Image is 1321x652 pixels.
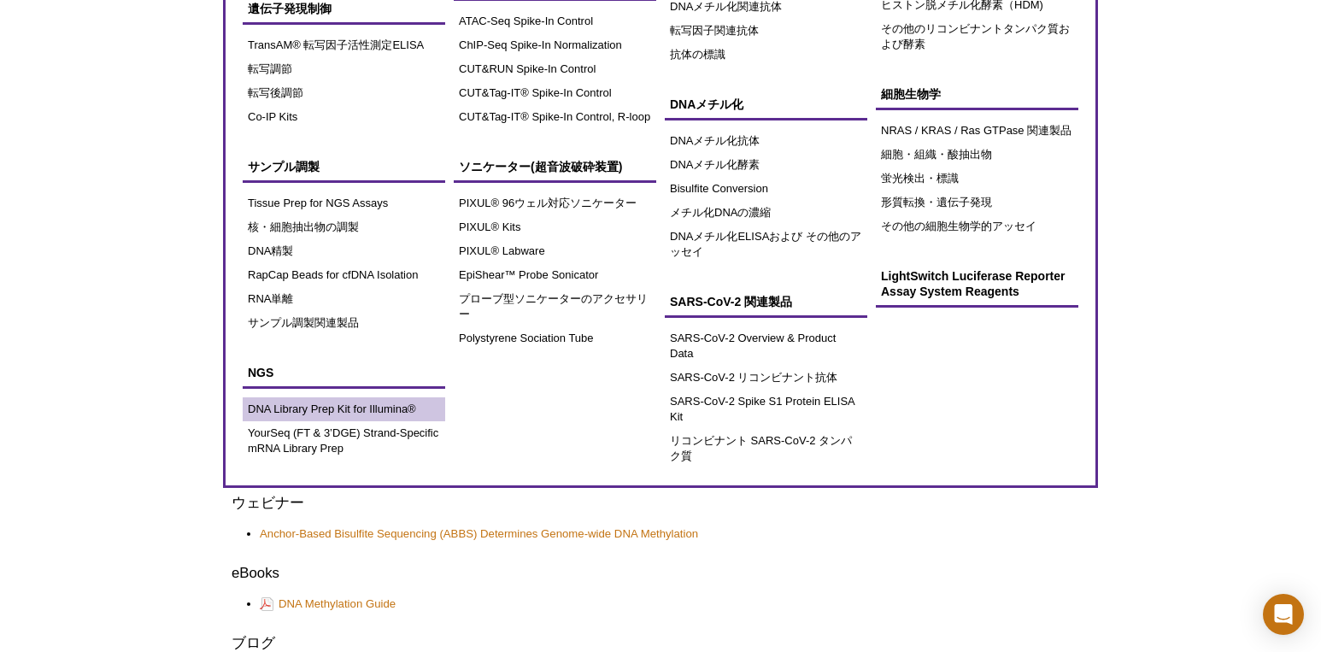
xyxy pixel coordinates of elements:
a: 形質転換・遺伝子発現 [876,191,1078,214]
a: 細胞・組織・酸抽出物 [876,143,1078,167]
a: サンプル調製 [243,150,445,183]
a: SARS-CoV-2 Overview & Product Data [665,326,867,366]
a: PIXUL® Labware [454,239,656,263]
a: LightSwitch Luciferase Reporter Assay System Reagents [876,260,1078,308]
a: NRAS / KRAS / Ras GTPase 関連製品 [876,119,1078,143]
a: Co-IP Kits [243,105,445,129]
a: Bisulfite Conversion [665,177,867,201]
a: その他の細胞生物学的アッセイ [876,214,1078,238]
a: 転写調節 [243,57,445,81]
a: DNAメチル化ELISAおよび その他のアッセイ [665,225,867,264]
a: 細胞生物学 [876,78,1078,110]
a: Anchor-Based Bisulfite Sequencing (ABBS) Determines Genome-wide DNA Methylation [260,526,698,542]
a: DNAメチル化 [665,88,867,120]
h2: eBooks [232,563,1089,584]
a: 蛍光検出・標識 [876,167,1078,191]
div: Open Intercom Messenger [1263,594,1304,635]
span: 遺伝子発現制御 [248,2,332,15]
a: NGS [243,356,445,389]
a: 転写後調節 [243,81,445,105]
a: ソニケーター(超音波破砕装置) [454,150,656,183]
span: サンプル調製 [248,160,320,173]
a: DNA精製 [243,239,445,263]
a: RapCap Beads for cfDNA Isolation [243,263,445,287]
a: DNAメチル化抗体 [665,129,867,153]
a: DNA Methylation Guide [260,595,396,614]
a: YourSeq (FT & 3’DGE) Strand-Specific mRNA Library Prep [243,421,445,461]
a: 抗体の標識 [665,43,867,67]
a: SARS-CoV-2 Spike S1 Protein ELISA Kit [665,390,867,429]
span: SARS-CoV-2 関連製品 [670,295,792,308]
a: ChIP-Seq Spike-In Normalization [454,33,656,57]
a: TransAM® 転写因子活性測定ELISA [243,33,445,57]
a: その他のリコンビナントタンパク質および酵素 [876,17,1078,56]
a: Polystyrene Sociation Tube [454,326,656,350]
a: EpiShear™ Probe Sonicator [454,263,656,287]
a: 核・細胞抽出物の調製 [243,215,445,239]
a: CUT&RUN Spike-In Control [454,57,656,81]
span: DNAメチル化 [670,97,743,111]
a: DNA Library Prep Kit for Illumina® [243,397,445,421]
span: LightSwitch Luciferase Reporter Assay System Reagents [881,269,1065,298]
a: 転写因子関連抗体 [665,19,867,43]
a: CUT&Tag-IT® Spike-In Control [454,81,656,105]
span: NGS [248,366,273,379]
a: RNA単離 [243,287,445,311]
a: Tissue Prep for NGS Assays [243,191,445,215]
a: ATAC-Seq Spike-In Control [454,9,656,33]
a: SARS-CoV-2 リコンビナント抗体 [665,366,867,390]
h2: ウェビナー [232,493,1089,514]
a: DNAメチル化酵素 [665,153,867,177]
a: メチル化DNAの濃縮 [665,201,867,225]
span: 細胞生物学 [881,87,941,101]
a: リコンビナント SARS-CoV-2 タンパク質 [665,429,867,468]
a: サンプル調製関連製品 [243,311,445,335]
a: PIXUL® Kits [454,215,656,239]
a: CUT&Tag-IT® Spike-In Control, R-loop [454,105,656,129]
a: SARS-CoV-2 関連製品 [665,285,867,318]
a: プローブ型ソニケーターのアクセサリー [454,287,656,326]
span: ソニケーター(超音波破砕装置) [459,160,622,173]
a: PIXUL® 96ウェル対応ソニケーター [454,191,656,215]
